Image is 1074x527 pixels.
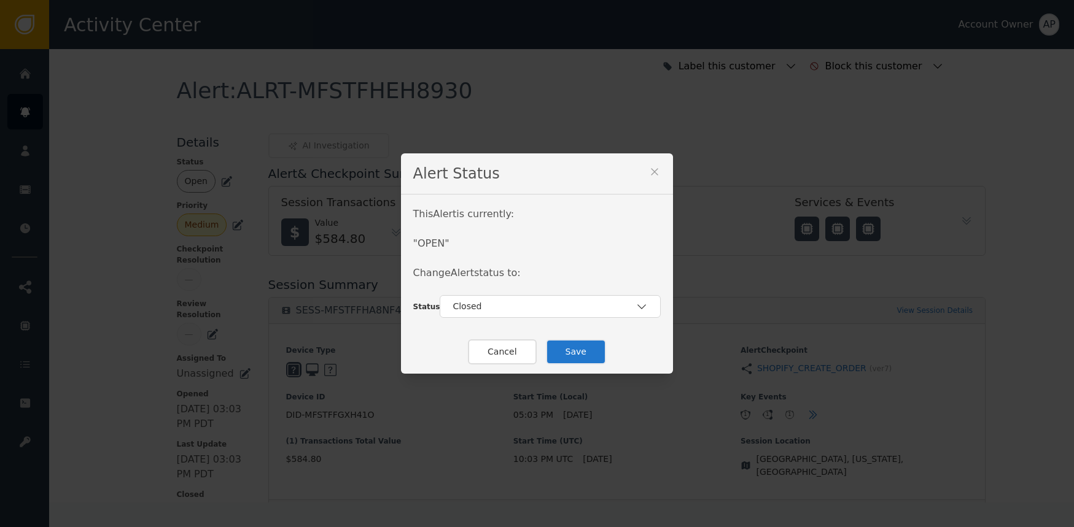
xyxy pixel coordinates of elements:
button: Closed [440,295,661,318]
button: Save [546,339,606,364]
div: Alert Status [401,153,674,194]
button: Cancel [468,339,536,364]
span: This Alert is currently: [413,208,515,220]
span: Status [413,302,440,311]
div: Closed [453,300,636,313]
span: " OPEN " [413,237,449,249]
span: Change Alert status to: [413,267,521,279]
